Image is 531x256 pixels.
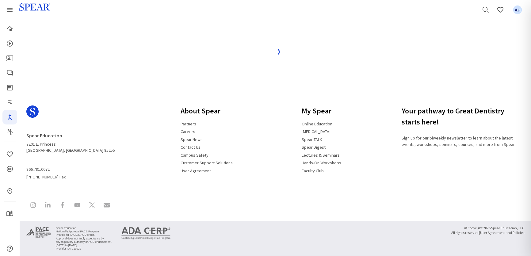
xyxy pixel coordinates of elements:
[100,198,113,213] a: Contact Spear Education
[493,2,508,17] a: Favorites
[56,247,112,250] li: Provider ID# 219029
[2,162,17,176] a: CE Credits
[177,166,215,176] a: User Agreement
[177,158,236,168] a: Customer Support Solutions
[2,206,17,221] a: My Study Club
[56,233,112,237] li: Provide for FAGD/MAGD credit.
[2,147,17,162] a: Favorites
[56,198,69,213] a: Spear Education on Facebook
[177,150,212,160] a: Campus Safety
[510,2,525,17] a: Favorites
[56,230,112,233] li: Nationally Approval PACE Program
[56,227,112,230] li: Spear Education
[177,119,200,129] a: Partners
[2,2,17,17] a: Spear Products
[402,103,527,130] h3: Your pathway to Great Dentistry starts here!
[2,51,17,66] a: Patient Education
[71,198,84,213] a: Spear Education on YouTube
[298,142,329,152] a: Spear Digest
[177,103,236,119] h3: About Spear
[2,66,17,80] a: Spear Talk
[26,130,115,153] address: 7201 E. Princess [GEOGRAPHIC_DATA], [GEOGRAPHIC_DATA] 85255
[2,124,17,139] a: Masters Program
[451,226,524,235] small: © Copyright 2025 Spear Education, LLC All rights reserved |
[402,135,527,148] p: Sign up for our biweekly newsletter to learn about the latest events, workshops, seminars, course...
[298,166,327,176] a: Faculty Club
[2,184,17,199] a: In-Person & Virtual
[41,198,55,213] a: Spear Education on LinkedIn
[56,237,112,240] li: Approval does not imply acceptance by
[121,227,170,239] img: ADA CERP Continuing Education Recognition Program
[2,21,17,36] a: Home
[85,198,99,213] a: Spear Education on X
[177,134,206,145] a: Spear News
[26,130,66,141] a: Spear Education
[26,164,53,175] a: 866.781.0072
[177,126,199,137] a: Careers
[478,2,493,17] a: Search
[56,244,112,247] li: [DATE] to [DATE]
[26,103,115,125] a: Spear Logo
[2,110,17,124] a: Navigator Pro
[298,126,334,137] a: [MEDICAL_DATA]
[2,36,17,51] a: Courses
[480,229,524,236] a: User Agreement and Policies
[177,142,204,152] a: Contact Us
[2,95,17,110] a: Faculty Club Elite
[298,134,326,145] a: Spear TALK
[26,164,115,180] span: [PHONE_NUMBER] Fax
[2,241,17,256] a: Help
[26,105,39,118] svg: Spear Logo
[298,158,345,168] a: Hands-On Workshops
[30,38,520,44] h4: Loading
[298,103,345,119] h3: My Spear
[2,80,17,95] a: Spear Digest
[298,150,343,160] a: Lectures & Seminars
[513,6,522,14] span: AH
[270,47,280,57] img: spinner-blue.svg
[56,240,112,244] li: any regulatory authority or AGD endorsement.
[26,198,40,213] a: Spear Education on Instagram
[298,119,336,129] a: Online Education
[26,226,51,239] img: Approved PACE Program Provider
